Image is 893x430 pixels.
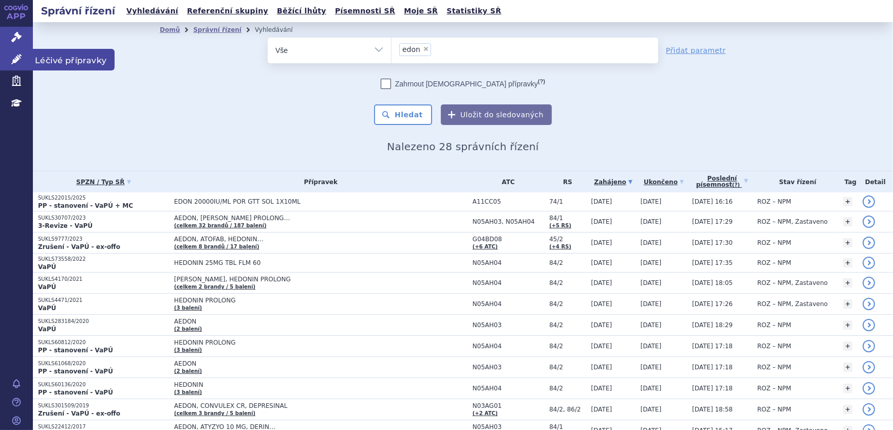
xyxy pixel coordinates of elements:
[863,237,875,249] a: detail
[33,49,115,70] span: Léčivé přípravky
[174,347,202,353] a: (3 balení)
[843,258,852,267] a: +
[591,259,612,266] span: [DATE]
[473,198,544,205] span: A11CC05
[757,385,791,392] span: ROZ – NPM
[473,244,498,249] a: (+6 ATC)
[549,279,586,286] span: 84/2
[38,304,56,312] strong: VaPÚ
[863,277,875,289] a: detail
[174,236,431,243] span: AEDON, ATOFAB, HEDONIN…
[863,216,875,228] a: detail
[591,385,612,392] span: [DATE]
[38,263,56,271] strong: VaPÚ
[863,319,875,331] a: detail
[38,236,169,243] p: SUKLS9777/2023
[641,364,662,371] span: [DATE]
[169,171,468,192] th: Přípravek
[473,402,544,409] span: N03AG01
[549,406,586,413] span: 84/2, 86/2
[473,364,544,371] span: N05AH03
[160,26,180,33] a: Domů
[549,364,586,371] span: 84/2
[641,321,662,329] span: [DATE]
[692,239,733,246] span: [DATE] 17:30
[38,410,120,417] strong: Zrušení - VaPÚ - ex-offo
[33,4,123,18] h2: Správní řízení
[692,300,733,308] span: [DATE] 17:26
[38,360,169,367] p: SUKLS61068/2020
[863,382,875,395] a: detail
[732,182,740,188] abbr: (?)
[641,175,687,189] a: Ukončeno
[174,368,202,374] a: (2 balení)
[641,218,662,225] span: [DATE]
[274,4,329,18] a: Běžící lhůty
[549,300,586,308] span: 84/2
[757,279,828,286] span: ROZ – NPM, Zastaveno
[473,321,544,329] span: N05AH03
[549,259,586,266] span: 84/2
[843,278,852,288] a: +
[666,45,726,56] a: Přidat parametr
[174,223,267,228] a: (celkem 32 brandů / 187 balení)
[591,406,612,413] span: [DATE]
[332,4,398,18] a: Písemnosti SŘ
[757,321,791,329] span: ROZ – NPM
[757,406,791,413] span: ROZ – NPM
[692,321,733,329] span: [DATE] 18:29
[863,403,875,416] a: detail
[544,171,586,192] th: RS
[38,368,113,375] strong: PP - stanovení - VaPÚ
[434,43,440,56] input: edon
[641,239,662,246] span: [DATE]
[38,318,169,325] p: SUKLS283184/2020
[752,171,839,192] th: Stav řízení
[174,389,202,395] a: (3 balení)
[843,384,852,393] a: +
[757,300,828,308] span: ROZ – NPM, Zastaveno
[473,385,544,392] span: N05AH04
[174,214,431,222] span: AEDON, [PERSON_NAME] PROLONG…
[38,381,169,388] p: SUKLS60136/2020
[174,402,431,409] span: AEDON, CONVULEX CR, DEPRESINAL
[863,298,875,310] a: detail
[843,342,852,351] a: +
[843,320,852,330] a: +
[843,299,852,309] a: +
[38,175,169,189] a: SPZN / Typ SŘ
[473,279,544,286] span: N05AH04
[38,402,169,409] p: SUKLS301509/2019
[692,364,733,371] span: [DATE] 17:18
[641,300,662,308] span: [DATE]
[692,406,733,413] span: [DATE] 18:58
[591,218,612,225] span: [DATE]
[473,343,544,350] span: N05AH04
[863,361,875,373] a: detail
[843,405,852,414] a: +
[757,364,791,371] span: ROZ – NPM
[591,300,612,308] span: [DATE]
[692,198,733,205] span: [DATE] 16:16
[38,283,56,291] strong: VaPÚ
[757,198,791,205] span: ROZ – NPM
[757,218,828,225] span: ROZ – NPM, Zastaveno
[423,46,429,52] span: ×
[549,385,586,392] span: 84/2
[641,259,662,266] span: [DATE]
[174,297,431,304] span: HEDONIN PROLONG
[473,300,544,308] span: N05AH04
[38,214,169,222] p: SUKLS30707/2023
[174,318,431,325] span: AEDON
[174,276,431,283] span: [PERSON_NAME], HEDONIN PROLONG
[549,343,586,350] span: 84/2
[38,347,113,354] strong: PP - stanovení - VaPÚ
[174,244,259,249] a: (celkem 8 brandů / 17 balení)
[843,217,852,226] a: +
[174,360,431,367] span: AEDON
[174,284,255,290] a: (celkem 2 brandy / 5 balení)
[38,276,169,283] p: SUKLS4170/2021
[174,305,202,311] a: (3 balení)
[843,238,852,247] a: +
[387,140,538,153] span: Nalezeno 28 správních řízení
